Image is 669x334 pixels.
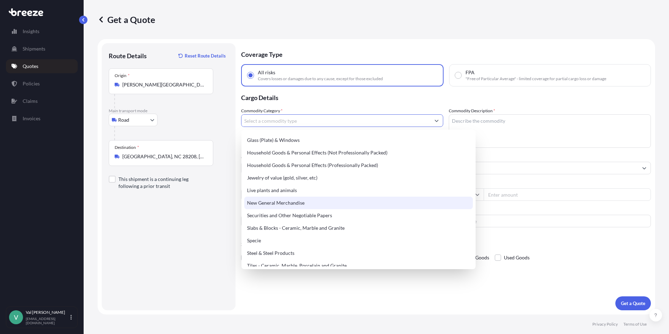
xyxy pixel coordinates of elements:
[504,252,530,263] span: Used Goods
[244,172,473,184] div: Jewelry of value (gold, silver, etc)
[449,162,638,174] input: Full name
[241,155,443,160] span: Commodity Value
[241,86,651,107] p: Cargo Details
[244,247,473,259] div: Steel & Steel Products
[244,197,473,209] div: New General Merchandise
[244,222,473,234] div: Slabs & Blocks - Ceramic, Marble and Granite
[241,43,651,64] p: Coverage Type
[185,52,226,59] p: Reset Route Details
[592,321,618,327] p: Privacy Policy
[244,184,473,197] div: Live plants and animals
[449,215,651,227] input: Enter name
[449,107,495,114] label: Commodity Description
[241,114,430,127] input: Select a commodity type
[23,115,40,122] p: Invoices
[623,321,647,327] p: Terms of Use
[98,14,155,25] p: Get a Quote
[466,69,475,76] span: FPA
[466,76,606,82] span: "Free of Particular Average" - limited coverage for partial cargo loss or damage
[109,108,229,114] p: Main transport mode
[484,188,651,201] input: Enter amount
[258,69,275,76] span: All risks
[244,234,473,247] div: Specie
[23,98,38,105] p: Claims
[14,314,18,321] span: V
[258,76,383,82] span: Covers losses or damages due to any cause, except for those excluded
[122,81,205,88] input: Origin
[244,146,473,159] div: Household Goods & Personal Effects (Not Professionally Packed)
[621,300,645,307] p: Get a Quote
[241,215,443,227] input: Your internal reference
[244,259,473,272] div: Tiles - Ceramic, Marble, Porcelain and Granite
[638,162,651,174] button: Show suggestions
[244,159,473,172] div: Household Goods & Personal Effects (Professionally Packed)
[241,208,276,215] label: Booking Reference
[115,145,139,150] div: Destination
[23,63,38,70] p: Quotes
[26,317,69,325] p: [EMAIL_ADDRESS][DOMAIN_NAME]
[241,107,283,114] label: Commodity Category
[118,116,129,123] span: Road
[244,209,473,222] div: Securities and Other Negotiable Papers
[430,114,443,127] button: Show suggestions
[23,80,40,87] p: Policies
[244,134,473,146] div: Glass (Plate) & Windows
[241,241,651,247] p: Special Conditions
[23,28,39,35] p: Insights
[449,181,651,187] span: Freight Cost
[109,114,157,126] button: Select transport
[115,73,130,78] div: Origin
[122,153,205,160] input: Destination
[26,310,69,315] p: Val [PERSON_NAME]
[118,176,208,190] label: This shipment is a continuing leg following a prior transit
[23,45,45,52] p: Shipments
[109,52,147,60] p: Route Details
[241,181,262,188] span: Load Type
